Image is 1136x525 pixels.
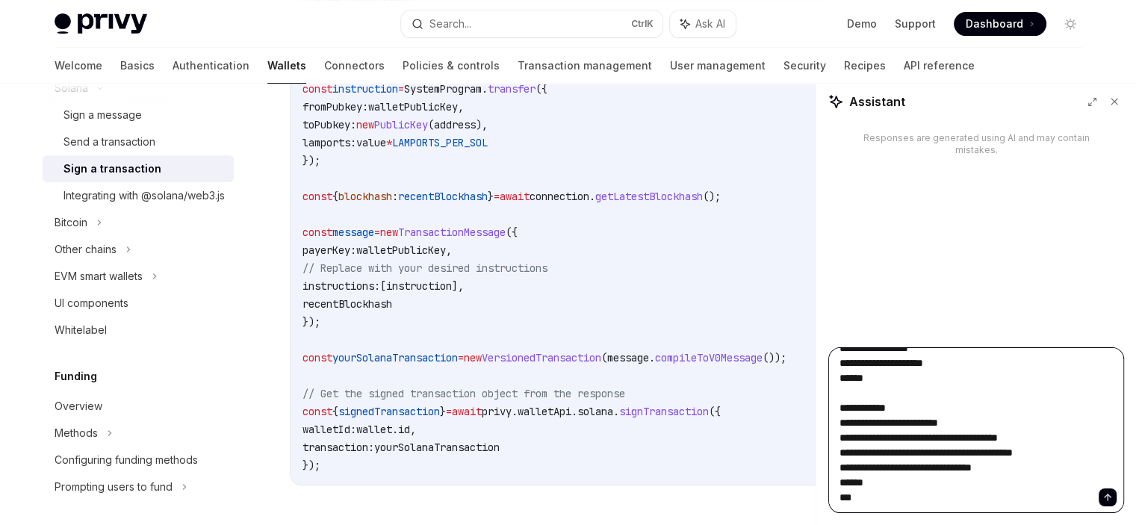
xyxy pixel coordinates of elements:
[536,82,547,96] span: ({
[332,351,458,364] span: yourSolanaTransaction
[43,102,234,128] a: Sign a message
[530,190,589,203] span: connection
[302,154,320,167] span: });
[476,118,488,131] span: ),
[1099,488,1117,506] button: Send message
[482,82,488,96] span: .
[577,405,613,418] span: solana
[356,243,446,257] span: walletPublicKey
[368,100,458,114] span: walletPublicKey
[506,226,518,239] span: ({
[589,190,595,203] span: .
[392,190,398,203] span: :
[374,441,500,454] span: yourSolanaTransaction
[324,48,385,84] a: Connectors
[452,405,482,418] span: await
[302,136,356,149] span: lamports:
[434,118,476,131] span: address
[302,441,374,454] span: transaction:
[332,82,398,96] span: instruction
[458,351,464,364] span: =
[302,405,332,418] span: const
[302,279,380,293] span: instructions:
[302,459,320,472] span: });
[302,387,625,400] span: // Get the signed transaction object from the response
[120,48,155,84] a: Basics
[954,12,1046,36] a: Dashboard
[849,93,905,111] span: Assistant
[458,100,464,114] span: ,
[670,10,736,37] button: Ask AI
[464,351,482,364] span: new
[43,317,234,344] a: Whitelabel
[302,315,320,329] span: });
[494,190,500,203] span: =
[55,424,98,442] div: Methods
[332,190,338,203] span: {
[356,118,374,131] span: new
[488,190,494,203] span: }
[1058,12,1082,36] button: Toggle dark mode
[428,118,434,131] span: (
[332,226,374,239] span: message
[482,405,512,418] span: privy
[55,13,147,34] img: light logo
[500,190,530,203] span: await
[966,16,1023,31] span: Dashboard
[380,226,398,239] span: new
[649,351,655,364] span: .
[401,10,662,37] button: Search...CtrlK
[374,226,380,239] span: =
[398,423,410,436] span: id
[763,351,786,364] span: ());
[63,160,161,178] div: Sign a transaction
[429,15,471,33] div: Search...
[302,82,332,96] span: const
[302,243,356,257] span: payerKey:
[655,351,763,364] span: compileToV0Message
[512,405,518,418] span: .
[518,48,652,84] a: Transaction management
[488,82,536,96] span: transfer
[43,393,234,420] a: Overview
[356,423,392,436] span: wallet
[63,133,155,151] div: Send a transaction
[302,351,332,364] span: const
[55,214,87,232] div: Bitcoin
[302,261,547,275] span: // Replace with your desired instructions
[374,118,428,131] span: PublicKey
[302,190,332,203] span: const
[338,190,392,203] span: blockhash
[695,16,725,31] span: Ask AI
[173,48,249,84] a: Authentication
[55,321,107,339] div: Whitelabel
[380,279,386,293] span: [
[43,155,234,182] a: Sign a transaction
[601,351,607,364] span: (
[703,190,721,203] span: ();
[398,82,404,96] span: =
[43,128,234,155] a: Send a transaction
[410,423,416,436] span: ,
[571,405,577,418] span: .
[55,267,143,285] div: EVM smart wallets
[847,16,877,31] a: Demo
[55,451,198,469] div: Configuring funding methods
[844,48,886,84] a: Recipes
[55,48,102,84] a: Welcome
[619,405,709,418] span: signTransaction
[392,136,488,149] span: LAMPORTS_PER_SOL
[55,478,173,496] div: Prompting users to fund
[613,405,619,418] span: .
[709,405,721,418] span: ({
[43,182,234,209] a: Integrating with @solana/web3.js
[302,100,368,114] span: fromPubkey:
[895,16,936,31] a: Support
[518,405,571,418] span: walletApi
[63,106,142,124] div: Sign a message
[43,290,234,317] a: UI components
[783,48,826,84] a: Security
[63,187,225,205] div: Integrating with @solana/web3.js
[356,136,386,149] span: value
[607,351,649,364] span: message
